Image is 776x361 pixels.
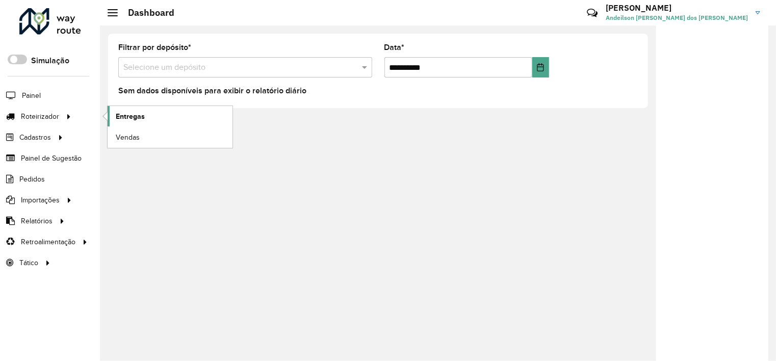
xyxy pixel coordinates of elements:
[108,127,232,147] a: Vendas
[21,195,60,205] span: Importações
[116,111,145,122] span: Entregas
[108,106,232,126] a: Entregas
[21,153,82,164] span: Painel de Sugestão
[532,57,550,78] button: Choose Date
[118,41,191,54] label: Filtrar por depósito
[22,90,41,101] span: Painel
[19,174,45,185] span: Pedidos
[21,111,59,122] span: Roteirizador
[118,85,306,97] label: Sem dados disponíveis para exibir o relatório diário
[19,132,51,143] span: Cadastros
[606,3,748,13] h3: [PERSON_NAME]
[116,132,140,143] span: Vendas
[31,55,69,67] label: Simulação
[118,7,174,18] h2: Dashboard
[581,2,603,24] a: Contato Rápido
[606,13,748,22] span: Andeilson [PERSON_NAME] dos [PERSON_NAME]
[384,41,405,54] label: Data
[21,237,75,247] span: Retroalimentação
[19,257,38,268] span: Tático
[21,216,53,226] span: Relatórios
